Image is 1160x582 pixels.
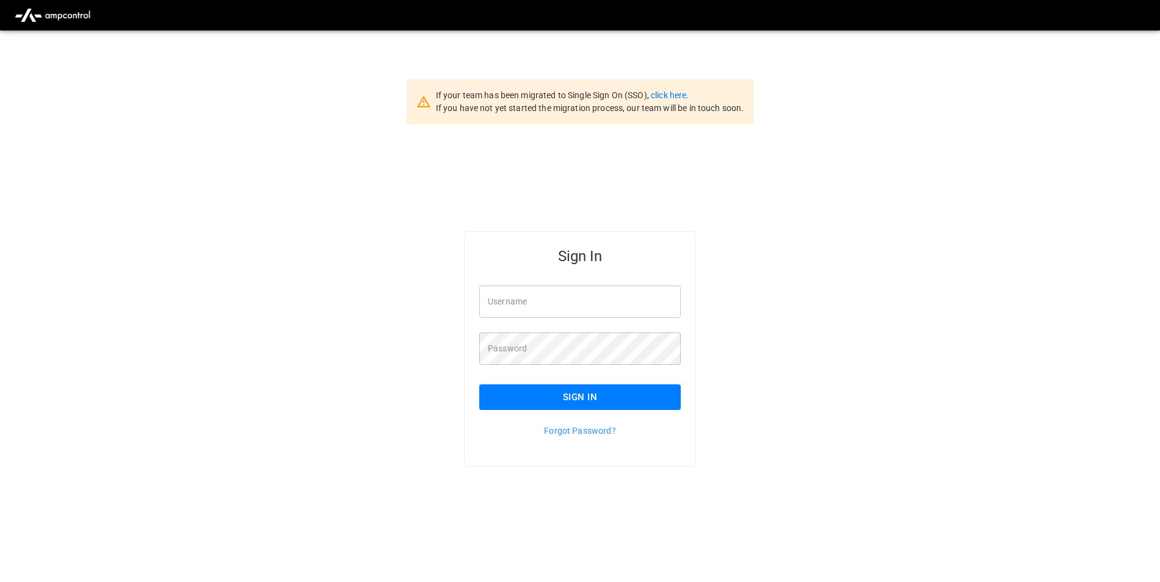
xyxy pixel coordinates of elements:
[436,90,651,100] span: If your team has been migrated to Single Sign On (SSO),
[651,90,689,100] a: click here.
[479,384,681,410] button: Sign In
[479,425,681,437] p: Forgot Password?
[479,246,681,266] h5: Sign In
[436,103,744,113] span: If you have not yet started the migration process, our team will be in touch soon.
[10,4,95,27] img: ampcontrol.io logo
